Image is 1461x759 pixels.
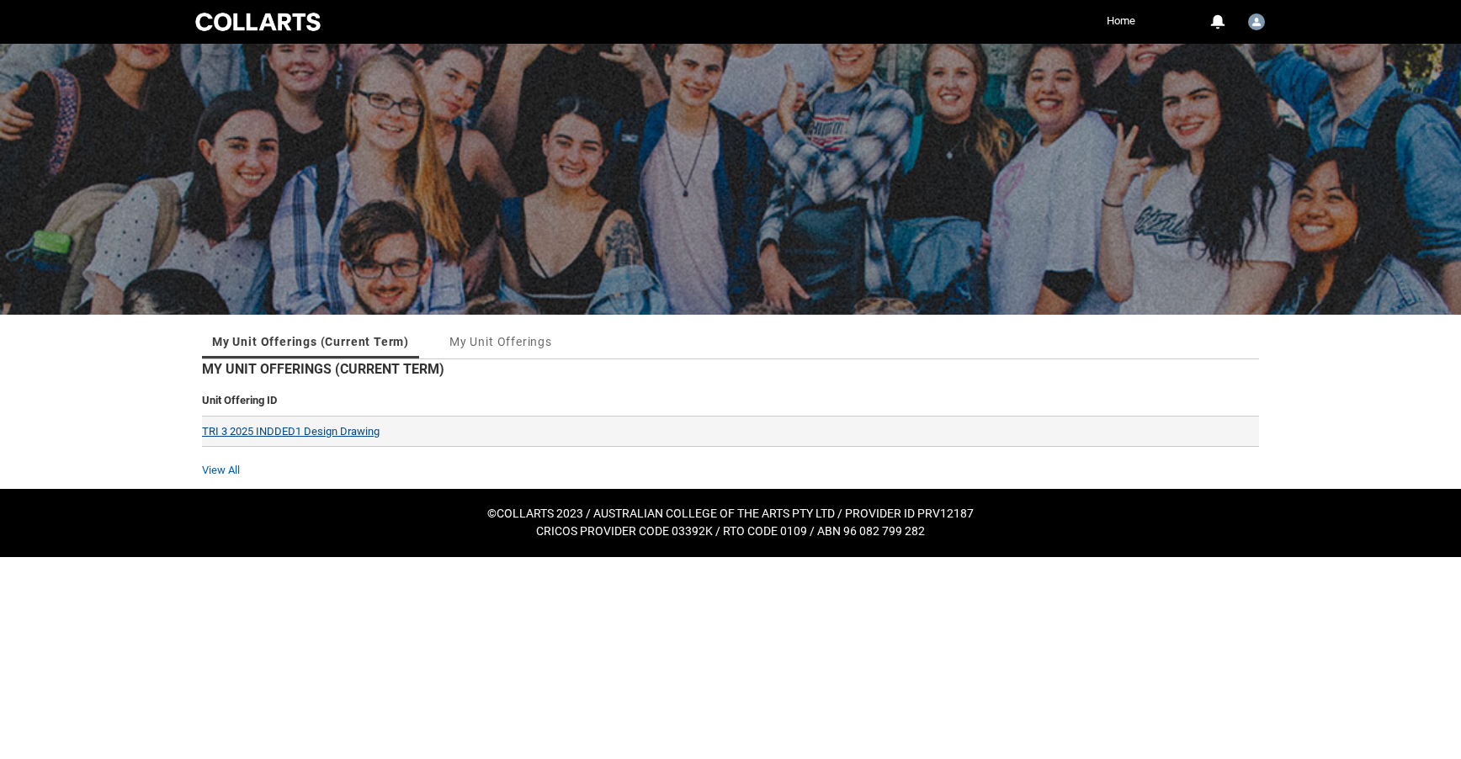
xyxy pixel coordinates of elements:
[202,385,1259,417] th: Unit Offering ID
[212,325,409,358] a: My Unit Offerings (Current Term)
[1244,7,1269,34] button: User Profile Carol.Batchelor
[202,425,380,438] a: TRI 3 2025 INDDED1 Design Drawing
[449,325,552,358] a: My Unit Offerings
[202,325,419,358] li: My Unit Offerings (Current Term)
[202,359,1259,385] h2: My Unit Offerings (Current Term)
[1102,8,1140,34] a: Home
[1248,13,1265,30] img: Carol.Batchelor
[202,464,240,476] a: View All Unit Enrolments
[439,325,562,358] li: My Unit Offerings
